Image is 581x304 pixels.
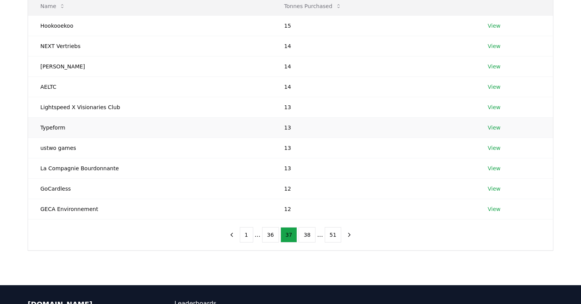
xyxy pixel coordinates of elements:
td: AELTC [28,76,272,97]
td: Hookooekoo [28,15,272,36]
td: 13 [272,158,476,178]
a: View [488,185,500,193]
a: View [488,83,500,91]
td: 12 [272,178,476,199]
li: ... [255,230,261,239]
button: 38 [299,227,315,243]
td: GoCardless [28,178,272,199]
a: View [488,124,500,131]
td: Lightspeed X Visionaries Club [28,97,272,117]
td: ustwo games [28,138,272,158]
a: View [488,103,500,111]
td: 13 [272,117,476,138]
td: NEXT Vertriebs [28,36,272,56]
td: 13 [272,97,476,117]
td: La Compagnie Bourdonnante [28,158,272,178]
a: View [488,144,500,152]
button: 51 [325,227,342,243]
a: View [488,22,500,30]
td: [PERSON_NAME] [28,56,272,76]
a: View [488,164,500,172]
button: 1 [240,227,253,243]
td: 15 [272,15,476,36]
a: View [488,63,500,70]
td: 14 [272,56,476,76]
td: 12 [272,199,476,219]
button: 36 [262,227,279,243]
td: Typeform [28,117,272,138]
td: 13 [272,138,476,158]
button: next page [343,227,356,243]
button: 37 [281,227,297,243]
td: 14 [272,36,476,56]
button: previous page [225,227,238,243]
td: 14 [272,76,476,97]
a: View [488,42,500,50]
td: GECA Environnement [28,199,272,219]
a: View [488,205,500,213]
li: ... [317,230,323,239]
